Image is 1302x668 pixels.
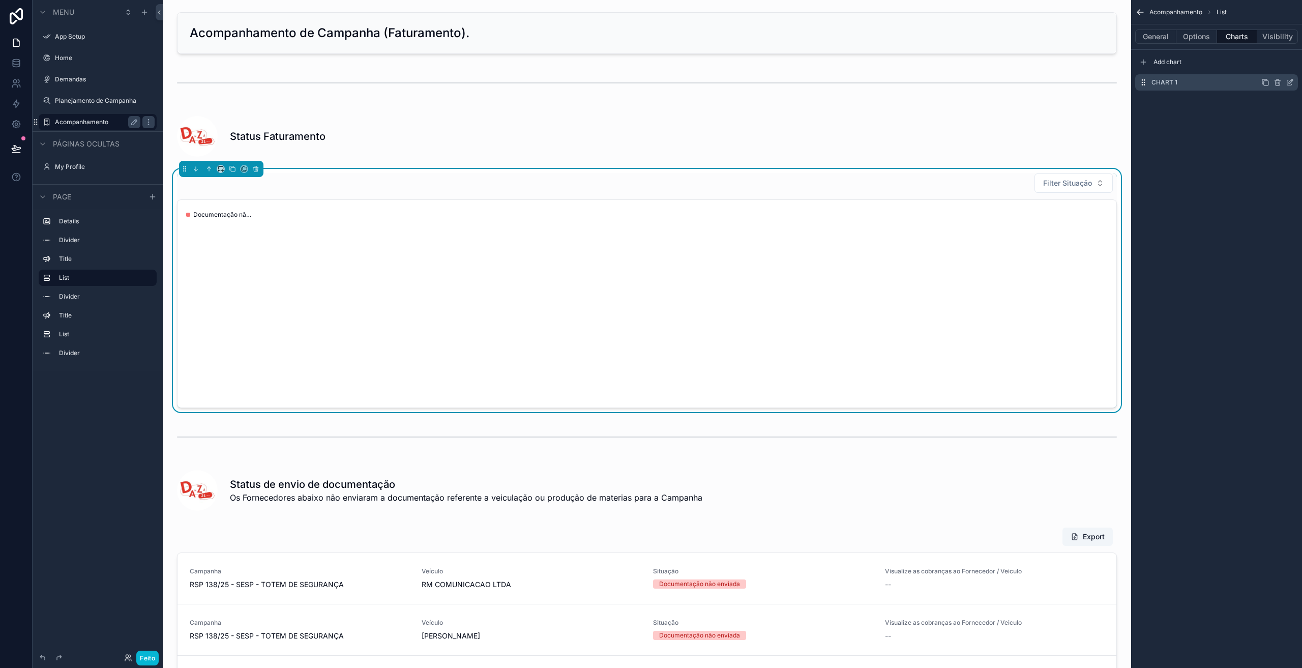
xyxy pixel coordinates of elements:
[55,118,136,126] label: Acompanhamento
[59,217,153,225] label: Details
[193,211,254,219] span: Documentação não enviada
[59,349,153,357] label: Divider
[1217,30,1258,44] button: Charts
[33,209,163,371] div: scrollable content
[55,33,155,41] label: App Setup
[1135,30,1176,44] button: General
[59,236,153,244] label: Divider
[1153,58,1181,66] span: Add chart
[1217,8,1227,16] span: List
[53,192,71,202] span: Page
[59,293,153,301] label: Divider
[1149,8,1202,16] span: Acompanhamento
[55,163,155,171] label: My Profile
[59,311,153,320] label: Title
[55,54,155,62] label: Home
[1034,173,1113,193] button: Select Button
[1151,78,1177,86] label: Chart 1
[53,139,120,148] font: Páginas ocultas
[59,274,149,282] label: List
[53,8,74,16] font: Menu
[55,97,155,105] label: Planejamento de Campanha
[59,330,153,338] label: List
[1043,178,1092,188] span: Filter Situação
[1176,30,1217,44] button: Options
[59,255,153,263] label: Title
[136,651,159,665] button: Feito
[184,206,1110,401] div: chart
[1257,30,1298,44] button: Visibility
[55,75,155,83] label: Demandas
[140,654,155,662] font: Feito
